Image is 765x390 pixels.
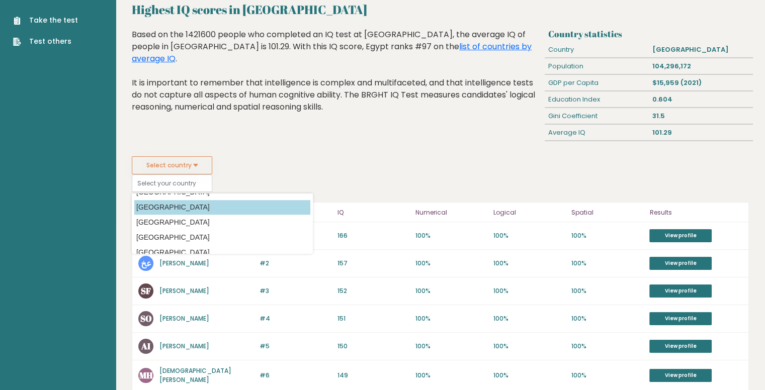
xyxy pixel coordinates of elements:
[493,231,565,240] p: 100%
[649,229,712,242] a: View profile
[571,286,643,296] p: 100%
[571,314,643,323] p: 100%
[571,207,643,219] p: Spatial
[260,314,331,323] p: #4
[649,257,712,270] a: View profile
[415,342,487,351] p: 100%
[545,108,649,124] div: Gini Coefficient
[649,91,753,108] div: 0.604
[134,215,310,230] option: [GEOGRAPHIC_DATA]
[13,36,78,47] a: Test others
[493,371,565,380] p: 100%
[159,259,209,267] a: [PERSON_NAME]
[649,312,712,325] a: View profile
[649,125,753,141] div: 101.29
[493,259,565,268] p: 100%
[337,342,409,351] p: 150
[260,342,331,351] p: #5
[545,75,649,91] div: GDP per Capita
[649,207,742,219] p: Results
[337,314,409,323] p: 151
[159,286,209,295] a: [PERSON_NAME]
[493,207,565,219] p: Logical
[134,245,310,260] option: [GEOGRAPHIC_DATA]
[141,285,151,297] text: SF
[649,75,753,91] div: $15,959 (2021)
[139,369,153,381] text: MH
[649,108,753,124] div: 31.5
[545,125,649,141] div: Average IQ
[545,58,649,74] div: Population
[132,41,532,64] a: list of countries by average IQ
[260,371,331,380] p: #6
[649,58,753,74] div: 104,296,172
[337,259,409,268] p: 157
[159,314,209,323] a: [PERSON_NAME]
[13,15,78,26] a: Take the test
[337,371,409,380] p: 149
[260,286,331,296] p: #3
[493,314,565,323] p: 100%
[415,207,487,219] p: Numerical
[548,29,749,39] h3: Country statistics
[159,366,231,384] a: [DEMOGRAPHIC_DATA][PERSON_NAME]
[649,369,712,382] a: View profile
[132,29,541,128] div: Based on the 1421600 people who completed an IQ test at [GEOGRAPHIC_DATA], the average IQ of peop...
[337,207,409,219] p: IQ
[159,342,209,350] a: [PERSON_NAME]
[132,174,212,192] input: Select your country
[337,286,409,296] p: 152
[493,342,565,351] p: 100%
[649,340,712,353] a: View profile
[134,200,310,215] option: [GEOGRAPHIC_DATA]
[140,313,152,324] text: SO
[337,231,409,240] p: 166
[415,286,487,296] p: 100%
[571,231,643,240] p: 100%
[571,342,643,351] p: 100%
[415,231,487,240] p: 100%
[132,1,749,19] h2: Highest IQ scores in [GEOGRAPHIC_DATA]
[649,284,712,298] a: View profile
[132,156,212,174] button: Select country
[415,314,487,323] p: 100%
[415,259,487,268] p: 100%
[571,259,643,268] p: 100%
[649,42,753,58] div: [GEOGRAPHIC_DATA]
[141,257,151,269] text: عخ
[260,259,331,268] p: #2
[134,230,310,245] option: [GEOGRAPHIC_DATA]
[415,371,487,380] p: 100%
[571,371,643,380] p: 100%
[493,286,565,296] p: 100%
[545,91,649,108] div: Education Index
[141,340,150,352] text: AI
[545,42,649,58] div: Country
